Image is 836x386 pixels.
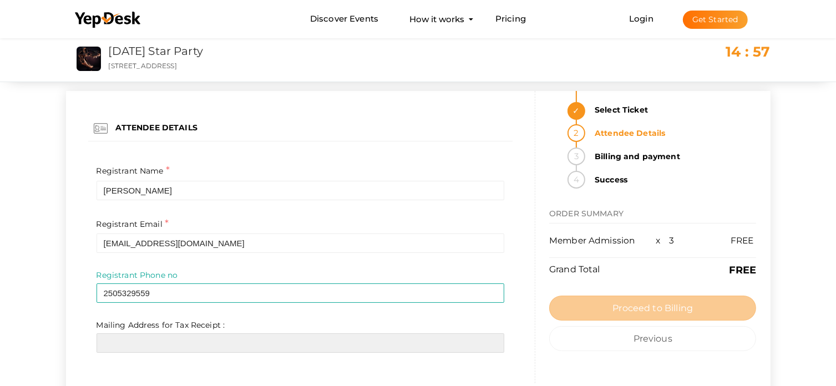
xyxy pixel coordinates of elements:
[97,166,164,176] span: Registrant Name
[97,233,505,253] input: Enter registrant email here.
[729,264,757,276] b: FREE
[629,13,653,24] a: Login
[77,47,101,71] img: LQJ91ALS_small.png
[109,61,527,70] p: [STREET_ADDRESS]
[109,44,203,58] a: [DATE] Star Party
[115,122,197,133] label: ATTENDEE DETAILS
[549,235,635,246] span: Member Admission
[549,263,600,276] label: Grand Total
[656,235,675,246] span: x 3
[612,303,693,313] span: Proceed to Billing
[97,270,178,280] span: Registrant Phone no
[549,326,756,351] button: Previous
[549,296,756,321] button: Proceed to Billing
[588,101,756,119] strong: Select Ticket
[310,9,378,29] a: Discover Events
[588,124,756,142] strong: Attendee Details
[97,283,505,303] input: Please enter your mobile number
[94,121,108,135] img: id-card.png
[549,209,624,219] span: ORDER SUMMARY
[726,43,771,60] span: 14 : 57
[97,219,163,229] span: Registrant Email
[97,181,505,200] input: Enter registrant name here.
[588,171,756,189] strong: Success
[588,148,756,165] strong: Billing and payment
[406,9,468,29] button: How it works
[495,9,526,29] a: Pricing
[731,235,754,246] span: FREE
[97,319,225,331] label: Mailing Address for Tax Receipt :
[683,11,748,29] button: Get Started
